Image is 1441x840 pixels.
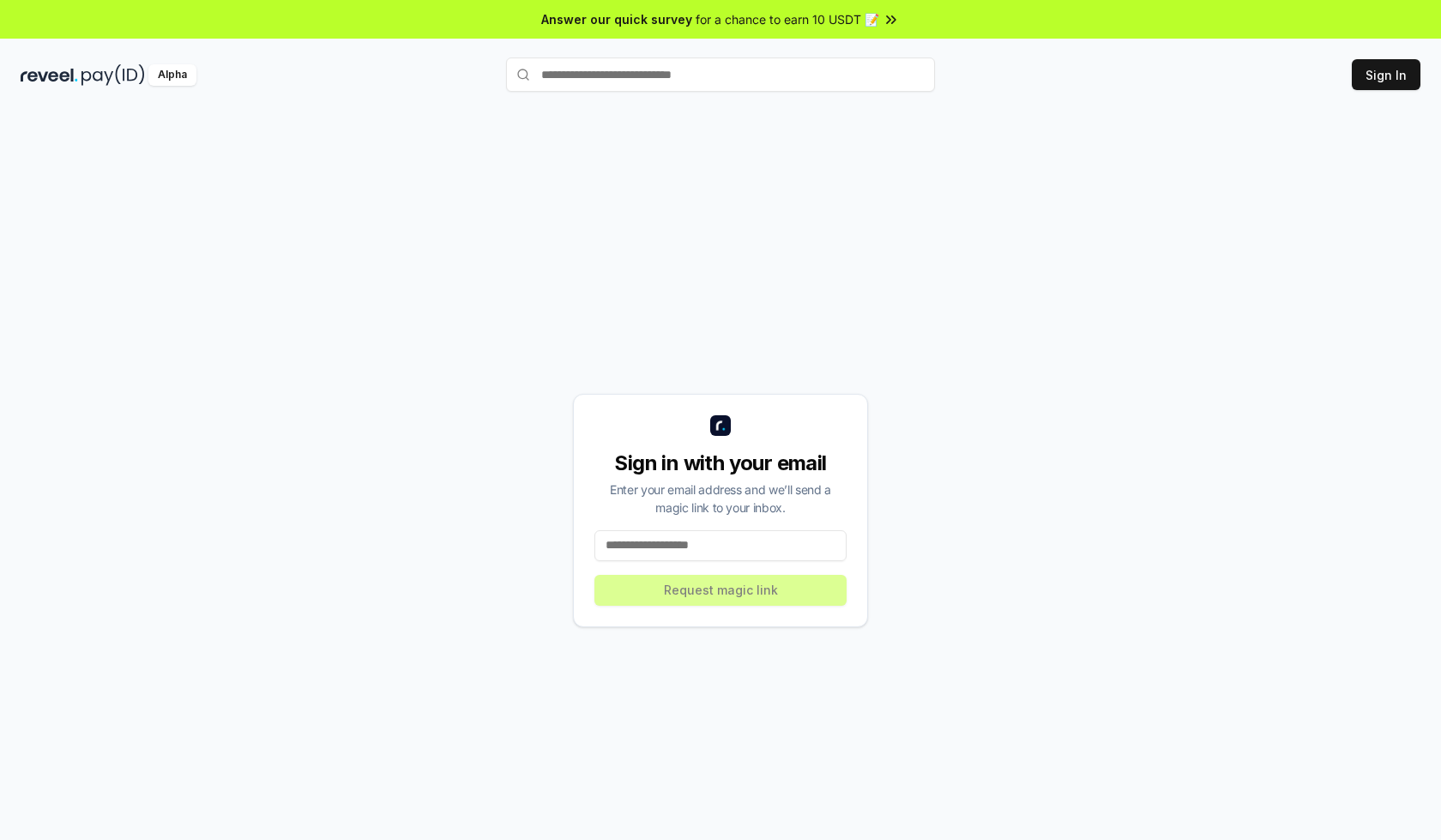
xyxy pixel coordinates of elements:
[1352,59,1420,90] button: Sign In
[21,64,78,86] img: reveel_dark
[696,10,879,28] span: for a chance to earn 10 USDT 📝
[541,10,692,28] span: Answer our quick survey
[594,450,847,477] div: Sign in with your email
[710,415,731,436] img: logo_small
[148,64,196,86] div: Alpha
[81,64,145,86] img: pay_id
[594,480,847,517] div: Enter your email address and we’ll send a magic link to your inbox.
